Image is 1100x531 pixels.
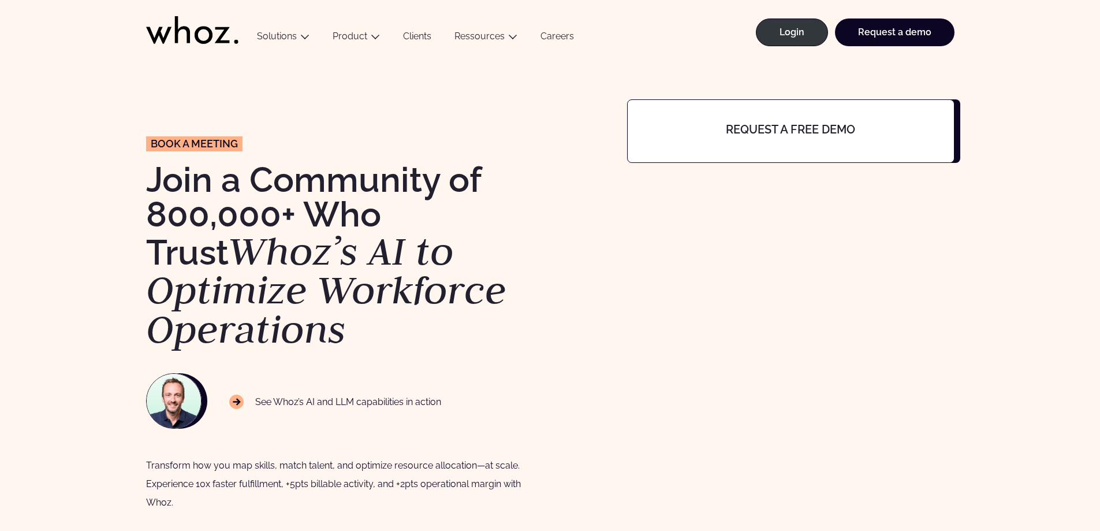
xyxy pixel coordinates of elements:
a: Ressources [454,31,505,42]
h1: Join a Community of 800,000+ Who Trust [146,162,539,349]
a: Product [333,31,367,42]
button: Solutions [245,31,321,46]
p: See Whoz’s AI and LLM capabilities in action [229,395,442,410]
button: Product [321,31,391,46]
a: Clients [391,31,443,46]
img: NAWROCKI-Thomas.jpg [147,374,201,428]
em: Whoz’s AI to Optimize Workforce Operations [146,225,506,354]
a: Request a demo [835,18,954,46]
span: Book a meeting [151,139,238,149]
button: Ressources [443,31,529,46]
a: Login [756,18,828,46]
div: Transform how you map skills, match talent, and optimize resource allocation—at scale. Experience... [146,456,539,512]
a: Careers [529,31,586,46]
h4: Request a free demo [663,123,918,136]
